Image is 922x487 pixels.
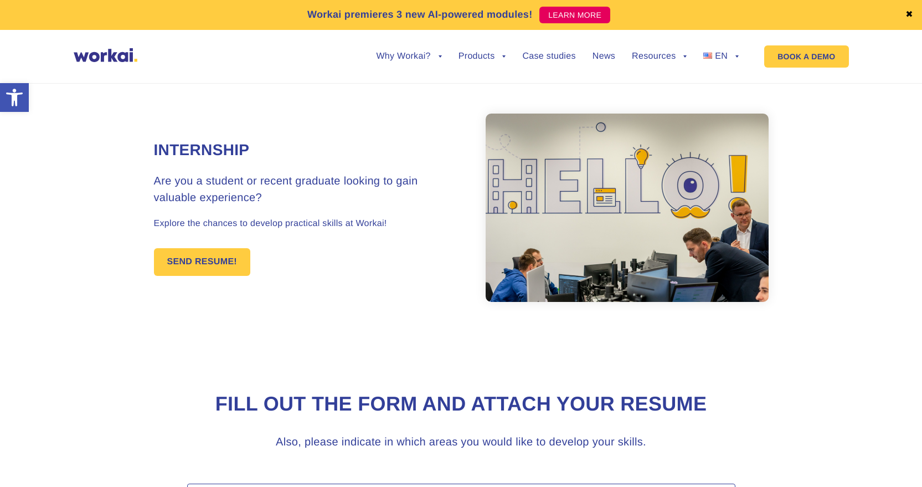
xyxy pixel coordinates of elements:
[376,52,441,61] a: Why Workai?
[632,52,687,61] a: Resources
[307,7,533,22] p: Workai premieres 3 new AI-powered modules!
[764,45,848,68] a: BOOK A DEMO
[154,141,250,158] strong: Internship
[154,391,769,418] h2: Fill out the form and attach your resume
[254,434,669,450] h3: Also, please indicate in which areas you would like to develop your skills.
[905,11,913,19] a: ✖
[522,52,575,61] a: Case studies
[154,217,461,230] p: Explore the chances to develop practical skills at Workai!
[593,52,615,61] a: News
[459,52,506,61] a: Products
[154,248,251,276] a: SEND RESUME!
[539,7,610,23] a: LEARN MORE
[715,52,728,61] span: EN
[154,175,418,204] span: Are you a student or recent graduate looking to gain valuable experience?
